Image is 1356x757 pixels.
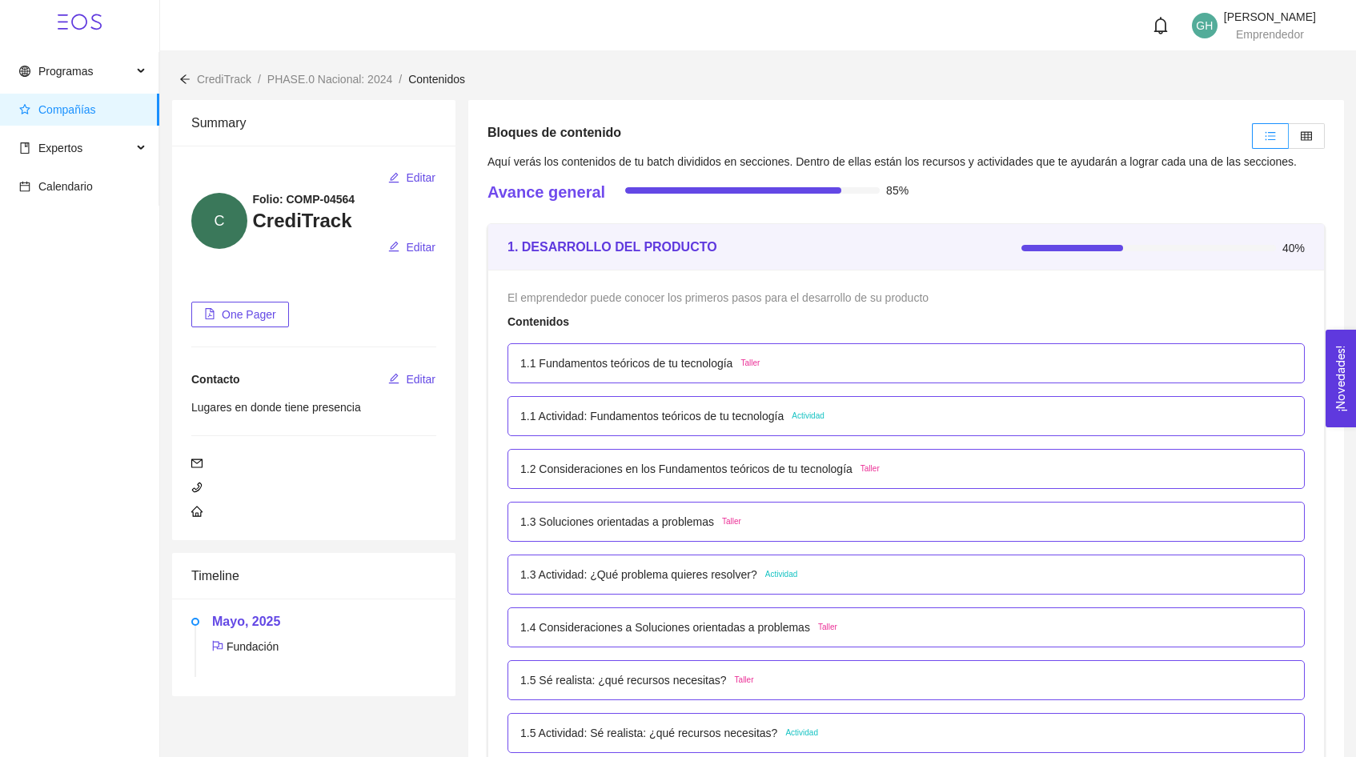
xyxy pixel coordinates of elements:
[520,407,784,425] p: 1.1 Actividad: Fundamentos teóricos de tu tecnología
[191,100,436,146] div: Summary
[19,181,30,192] span: calendar
[1196,13,1213,38] span: GH
[861,463,880,475] span: Taller
[38,103,96,116] span: Compañías
[1326,330,1356,427] button: Open Feedback Widget
[191,302,289,327] button: file-pdfOne Pager
[1152,17,1169,34] span: bell
[215,193,225,249] span: C
[1236,28,1304,41] span: Emprendedor
[487,123,621,142] h5: Bloques de contenido
[1224,10,1316,23] span: [PERSON_NAME]
[520,460,853,478] p: 1.2 Consideraciones en los Fundamentos teóricos de tu tecnología
[19,104,30,115] span: star
[818,621,837,634] span: Taller
[19,142,30,154] span: book
[735,674,754,687] span: Taller
[387,165,436,190] button: editEditar
[399,73,402,86] span: /
[253,208,437,234] h3: CrediTrack
[886,185,909,196] span: 85%
[19,66,30,77] span: global
[487,181,605,203] h4: Avance general
[520,619,810,636] p: 1.4 Consideraciones a Soluciones orientadas a problemas
[212,612,436,631] h5: Mayo, 2025
[406,238,435,256] span: Editar
[191,482,203,493] span: phone
[38,180,93,193] span: Calendario
[212,640,223,651] span: flag
[406,370,435,388] span: Editar
[487,155,1297,168] span: Aquí verás los contenidos de tu batch divididos en secciones. Dentro de ellas están los recursos ...
[388,373,399,386] span: edit
[38,65,93,78] span: Programas
[520,671,727,689] p: 1.5 Sé realista: ¿qué recursos necesitas?
[792,410,824,423] span: Actividad
[520,354,732,372] p: 1.1 Fundamentos teóricos de tu tecnología
[740,357,760,370] span: Taller
[387,366,436,392] button: editEditar
[387,234,436,260] button: editEditar
[197,73,251,86] span: CrediTrack
[520,513,714,531] p: 1.3 Soluciones orientadas a problemas
[204,308,215,321] span: file-pdf
[785,727,818,739] span: Actividad
[179,74,191,85] span: arrow-left
[222,306,276,323] span: One Pager
[267,73,392,86] span: PHASE.0 Nacional: 2024
[507,315,569,328] strong: Contenidos
[408,73,465,86] span: Contenidos
[388,241,399,254] span: edit
[38,142,82,154] span: Expertos
[1265,130,1276,142] span: unordered-list
[191,401,361,414] span: Lugares en donde tiene presencia
[212,640,279,653] span: Fundación
[1282,242,1305,254] span: 40%
[406,169,435,186] span: Editar
[1301,130,1312,142] span: table
[253,193,355,206] strong: Folio: COMP-04564
[520,566,757,583] p: 1.3 Actividad: ¿Qué problema quieres resolver?
[258,73,261,86] span: /
[191,553,436,599] div: Timeline
[191,506,203,517] span: home
[388,172,399,185] span: edit
[722,515,741,528] span: Taller
[191,458,203,469] span: mail
[191,373,240,386] span: Contacto
[507,291,929,304] span: El emprendedor puede conocer los primeros pasos para el desarrollo de su producto
[765,568,798,581] span: Actividad
[507,240,717,254] strong: 1. DESARROLLO DEL PRODUCTO
[520,724,777,742] p: 1.5 Actividad: Sé realista: ¿qué recursos necesitas?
